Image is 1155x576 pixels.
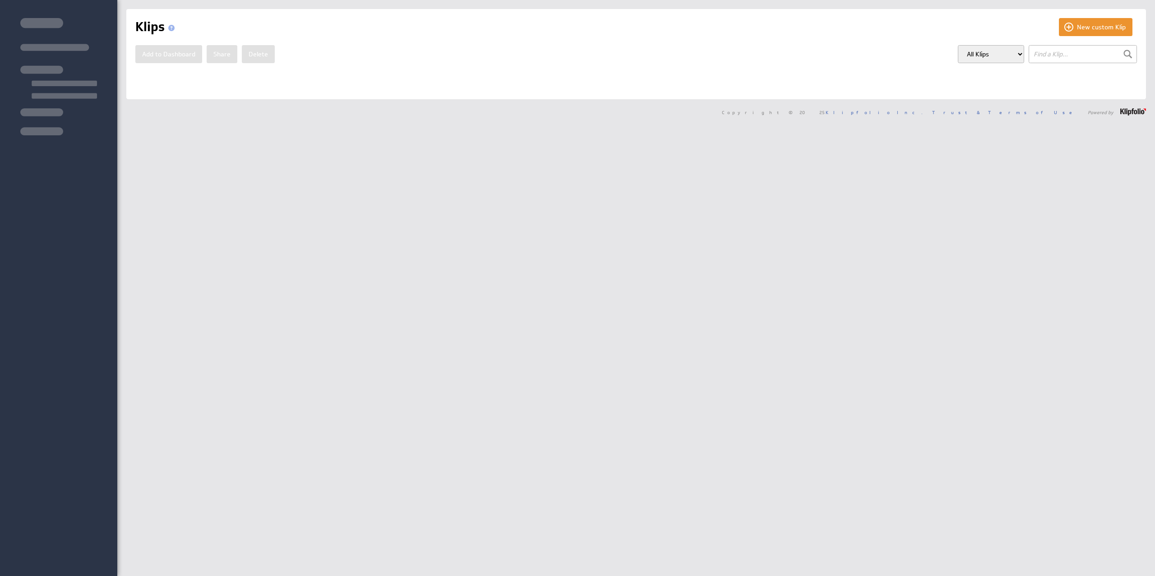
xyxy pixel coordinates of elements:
h1: Klips [135,18,178,36]
img: skeleton-sidenav.svg [20,18,97,135]
span: Powered by [1088,110,1113,115]
button: Add to Dashboard [135,45,202,63]
button: Delete [242,45,275,63]
input: Find a Klip... [1029,45,1137,63]
span: Copyright © 2025 [722,110,923,115]
img: logo-footer.png [1120,108,1146,115]
button: New custom Klip [1059,18,1132,36]
a: Trust & Terms of Use [932,109,1078,115]
button: Share [207,45,237,63]
a: Klipfolio Inc. [826,109,923,115]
